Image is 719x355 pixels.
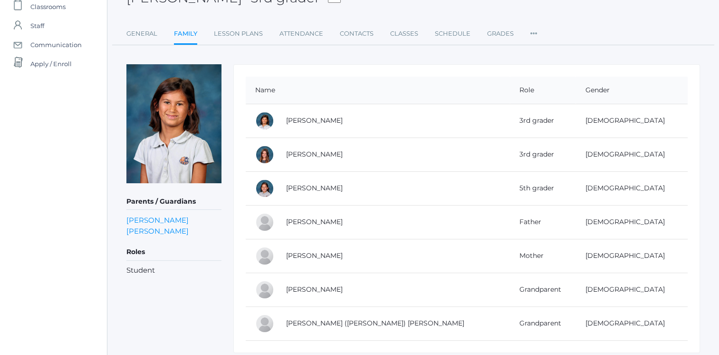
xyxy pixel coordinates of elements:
a: Classes [390,24,418,43]
a: Grades [487,24,514,43]
span: Communication [30,35,82,54]
div: Thad Ewing [255,213,274,232]
td: Mother [510,239,576,273]
a: Family [174,24,197,45]
td: Grandparent [510,306,576,340]
a: General [126,24,157,43]
td: [DEMOGRAPHIC_DATA] [575,306,688,340]
td: 5th grader [510,171,576,205]
a: [PERSON_NAME] [286,116,343,125]
td: [DEMOGRAPHIC_DATA] [575,138,688,171]
a: Attendance [279,24,323,43]
th: Role [510,77,576,104]
td: [DEMOGRAPHIC_DATA] [575,239,688,273]
div: Jan Meyers [255,280,274,299]
a: [PERSON_NAME] [126,215,189,226]
span: Apply / Enroll [30,54,72,73]
td: Father [510,205,576,239]
div: Adella Ewing [255,111,274,130]
a: [PERSON_NAME] [286,217,343,226]
a: [PERSON_NAME] [286,184,343,192]
a: Lesson Plans [214,24,263,43]
th: Gender [575,77,688,104]
h5: Roles [126,244,221,260]
th: Name [246,77,510,104]
li: Student [126,265,221,276]
a: [PERSON_NAME] [286,285,343,294]
a: [PERSON_NAME] [126,226,189,237]
h5: Parents / Guardians [126,194,221,210]
td: 3rd grader [510,104,576,138]
div: Evangeline Ewing [255,145,274,164]
div: Esperanza Ewing [255,179,274,198]
a: [PERSON_NAME] [286,150,343,158]
a: [PERSON_NAME] [286,251,343,260]
td: [DEMOGRAPHIC_DATA] [575,104,688,138]
span: Staff [30,16,44,35]
td: 3rd grader [510,138,576,171]
a: Contacts [340,24,374,43]
div: Laura Ewing [255,247,274,266]
td: [DEMOGRAPHIC_DATA] [575,205,688,239]
img: Adella Ewing [126,64,221,183]
a: Schedule [435,24,470,43]
a: [PERSON_NAME] ([PERSON_NAME]) [PERSON_NAME] [286,319,464,327]
div: Robert (Bob) Meyers [255,314,274,333]
td: Grandparent [510,273,576,306]
td: [DEMOGRAPHIC_DATA] [575,171,688,205]
td: [DEMOGRAPHIC_DATA] [575,273,688,306]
